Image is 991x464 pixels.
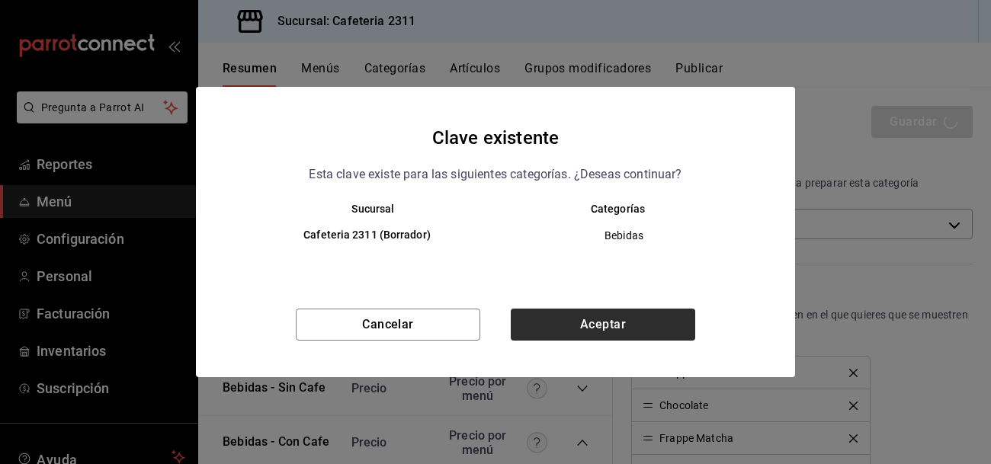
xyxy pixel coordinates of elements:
p: Esta clave existe para las siguientes categorías. ¿Deseas continuar? [309,165,682,184]
h6: Cafeteria 2311 (Borrador) [251,227,483,244]
span: Bebidas [508,228,739,243]
th: Categorías [496,203,765,215]
th: Sucursal [226,203,496,215]
button: Aceptar [511,309,695,341]
h4: Clave existente [432,123,559,152]
button: Cancelar [296,309,480,341]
